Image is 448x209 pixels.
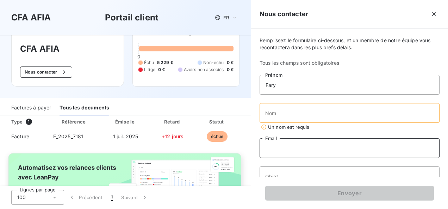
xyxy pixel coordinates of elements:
span: 1 juil. 2025 [113,133,138,139]
span: 1 [26,119,32,125]
span: échue [207,131,228,142]
span: Remplissez le formulaire ci-dessous, et un membre de notre équipe vous recontactera dans les plus... [260,37,440,51]
div: Émise le [102,118,149,125]
span: FR [223,15,229,20]
span: 0 € [227,66,234,73]
h5: Nous contacter [260,9,308,19]
div: Référence [62,119,86,125]
div: Tous les documents [60,101,109,115]
span: 0 [137,54,140,59]
span: Tous les champs sont obligatoires [260,59,440,66]
h3: Portail client [105,11,158,24]
button: Nous contacter [20,66,72,78]
div: Factures à payer [11,101,51,115]
span: Un nom est requis [268,124,310,130]
input: placeholder [260,75,440,95]
input: placeholder [260,166,440,186]
span: F_2025_7181 [53,133,83,139]
span: Non-échu [203,59,224,66]
h3: CFA AFIA [11,11,51,24]
button: Envoyer [265,186,434,201]
span: Avoirs non associés [184,66,224,73]
input: placeholder [260,138,440,158]
div: Retard [151,118,194,125]
span: Échu [144,59,154,66]
div: Montant [241,118,287,125]
button: Précédent [64,190,107,205]
span: Facture [6,133,42,140]
div: Type [7,118,46,125]
span: Litige [144,66,155,73]
span: 0 € [158,66,165,73]
h3: CFA AFIA [20,43,115,55]
button: 1 [107,190,117,205]
div: Statut [197,118,238,125]
button: Suivant [117,190,153,205]
span: +12 jours [162,133,183,139]
span: 1 [111,194,113,201]
input: placeholder [260,103,440,123]
span: 0 € [227,59,234,66]
span: 100 [17,194,26,201]
span: 5 229 € [157,59,173,66]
